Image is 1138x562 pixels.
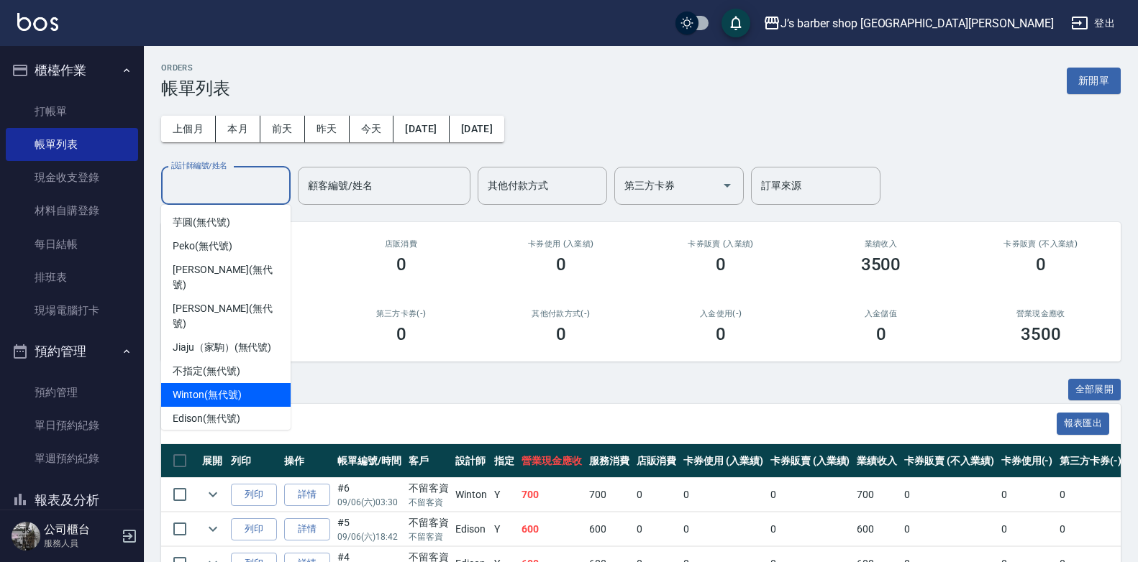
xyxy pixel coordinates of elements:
th: 第三方卡券(-) [1056,444,1125,478]
p: 服務人員 [44,537,117,550]
span: Winton (無代號) [173,387,241,402]
button: 今天 [350,116,394,142]
h2: 入金儲值 [818,309,943,318]
h2: 營業現金應收 [978,309,1103,318]
div: 不留客資 [409,481,449,496]
td: 0 [767,478,854,512]
th: 展開 [199,444,227,478]
td: Edison [452,512,491,546]
td: 0 [680,478,767,512]
h2: 其他付款方式(-) [499,309,624,318]
h3: 0 [876,324,886,344]
a: 詳情 [284,518,330,540]
a: 現金收支登錄 [6,161,138,194]
button: 列印 [231,484,277,506]
button: [DATE] [450,116,504,142]
th: 指定 [491,444,518,478]
a: 單週預約紀錄 [6,442,138,475]
h5: 公司櫃台 [44,522,117,537]
span: Edison (無代號) [173,411,240,426]
h2: 第三方卡券(-) [338,309,463,318]
a: 新開單 [1067,73,1121,87]
div: 不留客資 [409,515,449,530]
h2: 業績收入 [818,239,943,249]
p: 不留客資 [409,496,449,509]
button: expand row [202,484,224,505]
h3: 0 [716,324,726,344]
th: 卡券販賣 (入業績) [767,444,854,478]
span: 芋圓 (無代號) [173,215,230,230]
td: 700 [853,478,901,512]
th: 設計師 [452,444,491,478]
button: 報表匯出 [1057,413,1110,435]
th: 服務消費 [586,444,633,478]
span: Jiaju（家駒） (無代號) [173,340,271,355]
div: J’s barber shop [GEOGRAPHIC_DATA][PERSON_NAME] [780,14,1054,32]
span: 訂單列表 [178,417,1057,431]
td: 0 [998,478,1057,512]
a: 材料自購登錄 [6,194,138,227]
button: 昨天 [305,116,350,142]
button: 新開單 [1067,68,1121,94]
a: 預約管理 [6,376,138,409]
th: 營業現金應收 [518,444,586,478]
button: 櫃檯作業 [6,52,138,89]
span: 不指定 (無代號) [173,364,240,379]
th: 操作 [281,444,334,478]
td: 0 [1056,512,1125,546]
span: [PERSON_NAME] (無代號) [173,301,279,331]
td: #5 [334,512,405,546]
td: Y [491,478,518,512]
p: 不留客資 [409,530,449,543]
td: 0 [998,512,1057,546]
label: 設計師編號/姓名 [171,160,227,171]
th: 卡券使用(-) [998,444,1057,478]
h2: 卡券販賣 (入業績) [658,239,783,249]
a: 排班表 [6,261,138,294]
button: Open [716,174,739,197]
h3: 0 [396,254,406,275]
button: 全部展開 [1068,379,1121,401]
button: J’s barber shop [GEOGRAPHIC_DATA][PERSON_NAME] [757,9,1060,38]
img: Person [12,522,40,551]
h3: 0 [1036,254,1046,275]
th: 店販消費 [633,444,680,478]
h2: 店販消費 [338,239,463,249]
th: 客戶 [405,444,452,478]
td: 0 [901,512,997,546]
td: #6 [334,478,405,512]
td: 600 [518,512,586,546]
button: 上個月 [161,116,216,142]
td: 600 [586,512,633,546]
td: 0 [901,478,997,512]
th: 列印 [227,444,281,478]
button: save [722,9,750,37]
td: Y [491,512,518,546]
td: 0 [1056,478,1125,512]
a: 每日結帳 [6,228,138,261]
h2: ORDERS [161,63,230,73]
span: [PERSON_NAME] (無代號) [173,262,279,292]
h3: 3500 [861,254,901,275]
button: [DATE] [393,116,449,142]
h3: 3500 [1021,324,1061,344]
th: 卡券販賣 (不入業績) [901,444,997,478]
td: 0 [680,512,767,546]
img: Logo [17,13,58,31]
button: 預約管理 [6,333,138,370]
h3: 0 [716,254,726,275]
h2: 入金使用(-) [658,309,783,318]
button: 前天 [260,116,305,142]
h2: 卡券使用 (入業績) [499,239,624,249]
td: 0 [767,512,854,546]
h2: 卡券販賣 (不入業績) [978,239,1103,249]
td: 0 [633,512,680,546]
button: 報表及分析 [6,482,138,519]
button: 本月 [216,116,260,142]
a: 現場電腦打卡 [6,294,138,327]
span: Peko (無代號) [173,239,232,254]
td: 0 [633,478,680,512]
th: 業績收入 [853,444,901,478]
a: 帳單列表 [6,128,138,161]
h3: 0 [556,324,566,344]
